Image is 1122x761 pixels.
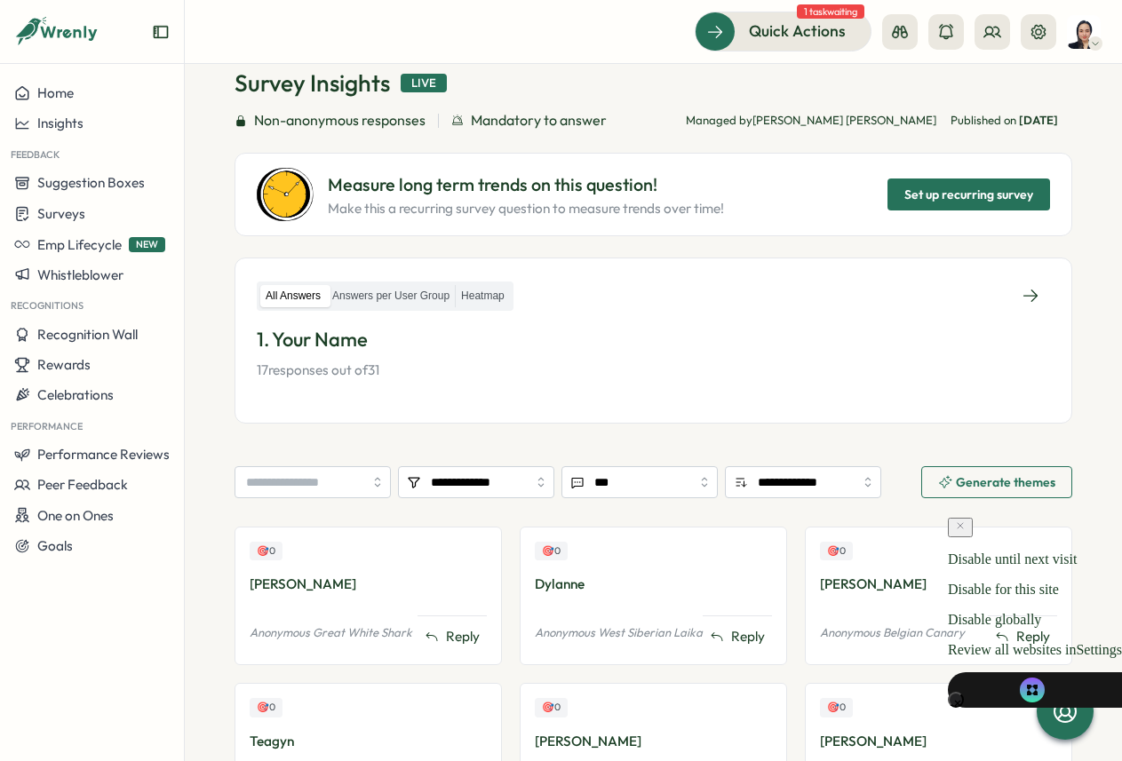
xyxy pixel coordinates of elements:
[456,285,510,307] label: Heatmap
[887,178,1050,210] button: Set up recurring survey
[37,266,123,283] span: Whistleblower
[752,113,936,127] span: [PERSON_NAME] [PERSON_NAME]
[37,326,138,343] span: Recognition Wall
[535,732,772,751] div: [PERSON_NAME]
[401,74,447,93] div: Live
[260,285,326,307] label: All Answers
[446,627,480,646] span: Reply
[686,113,936,129] p: Managed by
[695,12,871,51] button: Quick Actions
[37,84,74,101] span: Home
[703,623,772,650] button: Reply
[327,285,455,307] label: Answers per User Group
[250,625,412,641] p: Anonymous Great White Shark
[471,109,607,131] span: Mandatory to answer
[820,732,1057,751] div: [PERSON_NAME]
[820,542,853,560] div: Upvotes
[535,625,703,641] p: Anonymous West Siberian Laika
[797,4,864,19] span: 1 task waiting
[535,575,772,594] div: Dylanne
[951,113,1058,129] span: Published on
[535,698,568,717] div: Upvotes
[152,23,170,41] button: Expand sidebar
[956,476,1055,488] span: Generate themes
[820,625,965,641] p: Anonymous Belgian Canary
[257,326,1050,353] p: 1. Your Name
[250,575,487,594] div: [PERSON_NAME]
[250,698,282,717] div: Upvotes
[37,386,114,403] span: Celebrations
[749,20,846,43] span: Quick Actions
[37,446,170,463] span: Performance Reviews
[37,236,122,253] span: Emp Lifecycle
[257,361,1050,380] p: 17 responses out of 31
[235,67,390,99] h1: Survey Insights
[254,109,426,131] span: Non-anonymous responses
[37,115,84,131] span: Insights
[418,623,487,650] button: Reply
[129,237,165,252] span: NEW
[921,466,1072,498] button: Generate themes
[820,698,853,717] div: Upvotes
[250,542,282,560] div: Upvotes
[37,356,91,373] span: Rewards
[37,537,73,554] span: Goals
[1019,113,1058,127] span: [DATE]
[535,542,568,560] div: Upvotes
[37,174,145,191] span: Suggestion Boxes
[328,199,724,218] p: Make this a recurring survey question to measure trends over time!
[37,476,128,493] span: Peer Feedback
[904,179,1033,210] span: Set up recurring survey
[731,627,765,646] span: Reply
[328,171,724,199] p: Measure long term trends on this question!
[37,205,85,222] span: Surveys
[1067,15,1101,49] img: Dove Tugadi
[820,575,1057,594] div: [PERSON_NAME]
[250,732,487,751] div: Teagyn
[37,507,114,524] span: One on Ones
